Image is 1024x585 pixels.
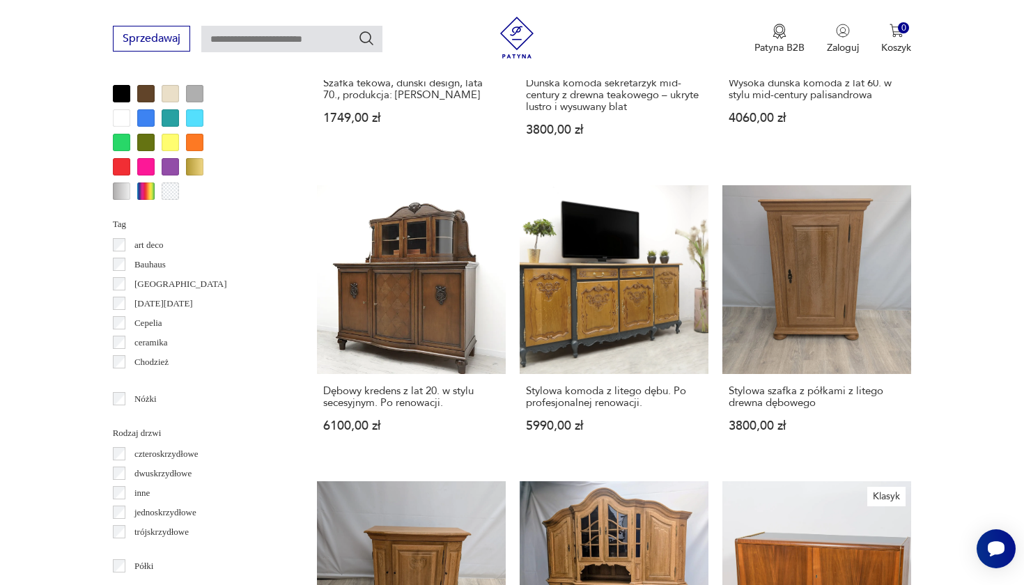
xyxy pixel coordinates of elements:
p: Koszyk [881,41,911,54]
p: Nóżki [134,391,157,407]
p: jednoskrzydłowe [134,505,196,520]
p: Rodzaj drzwi [113,426,284,441]
p: 1749,00 zł [323,112,499,124]
p: Półki [134,559,153,574]
p: Ćmielów [134,374,168,389]
button: 0Koszyk [881,24,911,54]
img: Ikona koszyka [890,24,903,38]
p: [DATE][DATE] [134,296,193,311]
iframe: Smartsupp widget button [977,529,1016,568]
p: Patyna B2B [754,41,805,54]
a: Dębowy kredens z lat 20. w stylu secesyjnym. Po renowacji.Dębowy kredens z lat 20. w stylu secesy... [317,185,506,459]
button: Zaloguj [827,24,859,54]
p: dwuskrzydłowe [134,466,192,481]
p: [GEOGRAPHIC_DATA] [134,276,227,292]
p: 3800,00 zł [526,124,702,136]
p: art deco [134,237,164,253]
h3: Stylowa szafka z półkami z litego drewna dębowego [729,385,905,409]
p: inne [134,485,150,501]
a: Ikona medaluPatyna B2B [754,24,805,54]
a: Sprzedawaj [113,35,190,45]
p: czteroskrzydłowe [134,446,199,462]
p: 6100,00 zł [323,420,499,432]
button: Szukaj [358,30,375,47]
div: 0 [898,22,910,34]
a: Stylowa szafka z półkami z litego drewna dębowegoStylowa szafka z półkami z litego drewna dęboweg... [722,185,911,459]
button: Patyna B2B [754,24,805,54]
p: 3800,00 zł [729,420,905,432]
p: Bauhaus [134,257,166,272]
p: Zaloguj [827,41,859,54]
p: ceramika [134,335,168,350]
h3: Dębowy kredens z lat 20. w stylu secesyjnym. Po renowacji. [323,385,499,409]
img: Ikonka użytkownika [836,24,850,38]
h3: Stylowa komoda z litego dębu. Po profesjonalnej renowacji. [526,385,702,409]
p: Tag [113,217,284,232]
h3: Szafka tekowa, duński design, lata 70., produkcja: [PERSON_NAME] [323,77,499,101]
p: Cepelia [134,315,162,331]
p: Chodzież [134,354,169,370]
p: 5990,00 zł [526,420,702,432]
img: Patyna - sklep z meblami i dekoracjami vintage [496,17,538,58]
button: Sprzedawaj [113,26,190,52]
h3: Duńska komoda sekretarzyk mid-century z drewna teakowego – ukryte lustro i wysuwany blat [526,77,702,113]
p: trójskrzydłowe [134,524,189,540]
a: Stylowa komoda z litego dębu. Po profesjonalnej renowacji.Stylowa komoda z litego dębu. Po profes... [520,185,708,459]
img: Ikona medalu [773,24,786,39]
h3: Wysoka duńska komoda z lat 60. w stylu mid-century palisandrowa [729,77,905,101]
p: 4060,00 zł [729,112,905,124]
